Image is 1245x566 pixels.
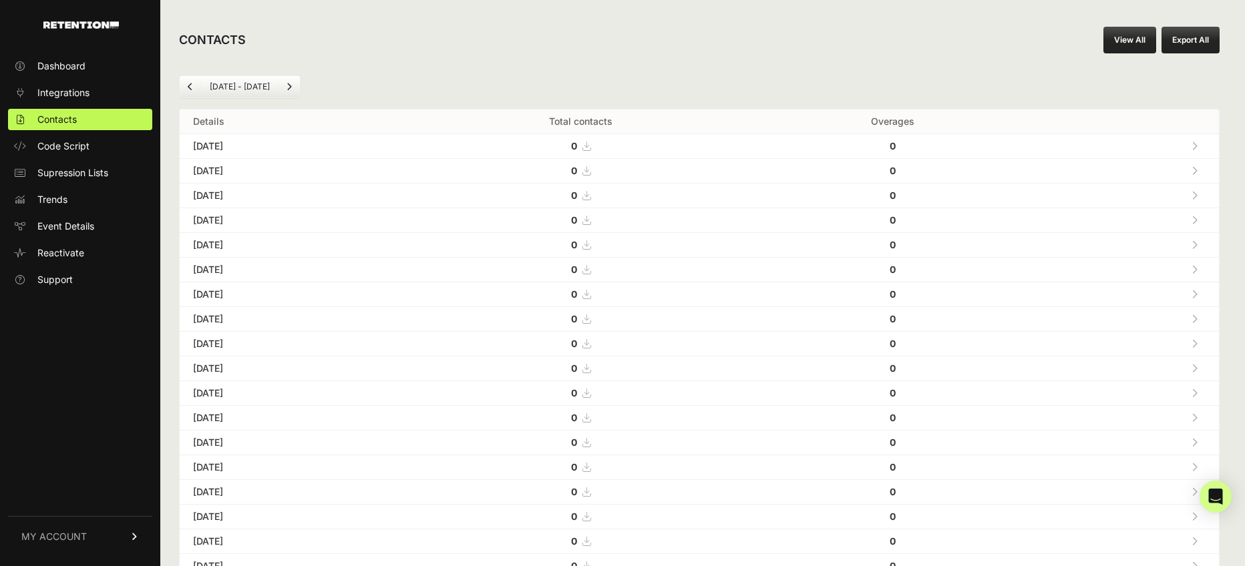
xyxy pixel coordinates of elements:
[37,166,108,180] span: Supression Lists
[890,437,896,448] strong: 0
[180,76,201,97] a: Previous
[180,109,405,134] th: Details
[180,381,405,406] td: [DATE]
[8,135,152,157] a: Code Script
[890,387,896,398] strong: 0
[180,258,405,282] td: [DATE]
[37,273,73,286] span: Support
[180,431,405,455] td: [DATE]
[43,21,119,29] img: Retention.com
[890,486,896,497] strong: 0
[890,362,896,374] strong: 0
[571,387,577,398] strong: 0
[180,406,405,431] td: [DATE]
[180,134,405,159] td: [DATE]
[8,516,152,557] a: MY ACCOUNT
[571,535,577,547] strong: 0
[571,140,577,152] strong: 0
[180,480,405,505] td: [DATE]
[8,162,152,184] a: Supression Lists
[8,109,152,130] a: Contacts
[201,81,278,92] li: [DATE] - [DATE]
[180,184,405,208] td: [DATE]
[37,139,90,153] span: Code Script
[37,113,77,126] span: Contacts
[890,165,896,176] strong: 0
[571,288,577,300] strong: 0
[21,530,87,543] span: MY ACCOUNT
[8,189,152,210] a: Trends
[180,529,405,554] td: [DATE]
[571,338,577,349] strong: 0
[890,239,896,250] strong: 0
[890,313,896,324] strong: 0
[180,159,405,184] td: [DATE]
[37,86,90,99] span: Integrations
[571,511,577,522] strong: 0
[180,332,405,356] td: [DATE]
[571,190,577,201] strong: 0
[890,412,896,423] strong: 0
[890,535,896,547] strong: 0
[890,338,896,349] strong: 0
[180,455,405,480] td: [DATE]
[37,246,84,260] span: Reactivate
[1162,27,1220,53] button: Export All
[37,193,67,206] span: Trends
[890,190,896,201] strong: 0
[180,307,405,332] td: [DATE]
[571,264,577,275] strong: 0
[180,208,405,233] td: [DATE]
[8,55,152,77] a: Dashboard
[8,216,152,237] a: Event Details
[180,356,405,381] td: [DATE]
[890,214,896,226] strong: 0
[571,412,577,423] strong: 0
[8,269,152,290] a: Support
[571,165,577,176] strong: 0
[37,220,94,233] span: Event Details
[890,288,896,300] strong: 0
[571,362,577,374] strong: 0
[179,31,246,49] h2: CONTACTS
[890,264,896,275] strong: 0
[279,76,300,97] a: Next
[8,242,152,264] a: Reactivate
[180,233,405,258] td: [DATE]
[37,59,85,73] span: Dashboard
[180,282,405,307] td: [DATE]
[571,313,577,324] strong: 0
[571,486,577,497] strong: 0
[180,505,405,529] td: [DATE]
[405,109,756,134] th: Total contacts
[1103,27,1156,53] a: View All
[571,239,577,250] strong: 0
[757,109,1029,134] th: Overages
[571,437,577,448] strong: 0
[890,461,896,473] strong: 0
[571,214,577,226] strong: 0
[571,461,577,473] strong: 0
[890,511,896,522] strong: 0
[8,82,152,103] a: Integrations
[1200,481,1232,513] div: Open Intercom Messenger
[890,140,896,152] strong: 0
